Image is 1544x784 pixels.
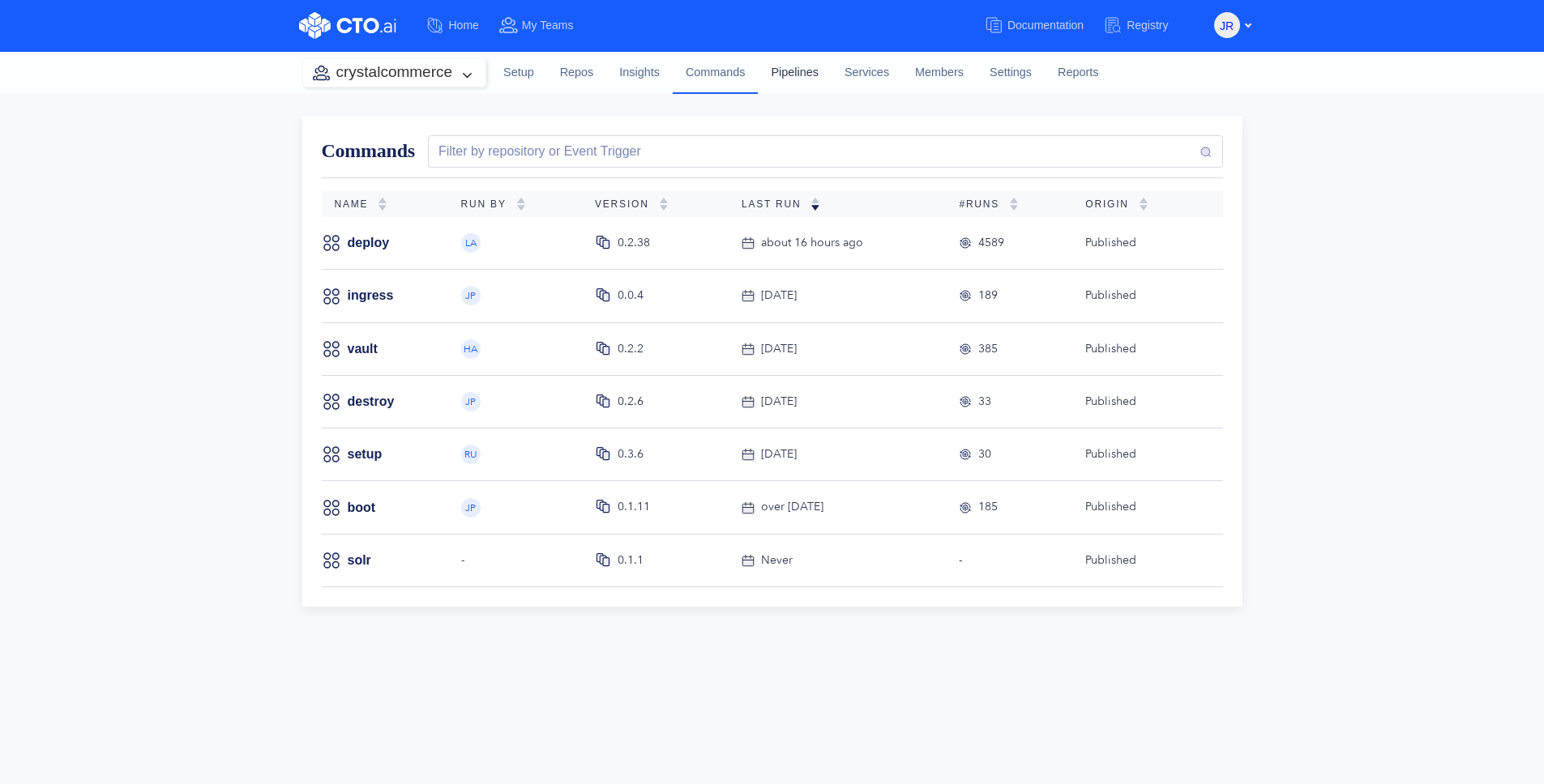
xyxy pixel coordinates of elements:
span: LA [465,238,477,248]
a: Members [902,51,977,95]
span: Documentation [1007,19,1084,32]
div: 189 [978,287,998,305]
div: 0.2.38 [618,234,650,252]
div: [DATE] [761,393,797,411]
div: Published [1085,393,1196,411]
a: Home [426,11,498,40]
a: ingress [348,287,394,305]
a: My Teams [498,11,593,40]
img: sorting-empty.svg [1139,198,1148,211]
img: sorting-down.svg [810,198,820,211]
div: 0.2.6 [618,393,644,411]
span: Home [449,19,479,32]
a: solr [348,552,371,569]
div: 30 [978,445,991,463]
div: Published [1085,498,1196,516]
div: 0.1.1 [618,552,644,569]
span: JP [465,503,476,513]
div: Filter by repository or Event Trigger [432,142,641,161]
td: - [946,534,1072,586]
span: Origin [1085,198,1138,210]
div: Published [1085,287,1196,305]
button: crystalcommerce [303,58,486,87]
a: deploy [348,234,390,252]
img: sorting-empty.svg [659,198,669,211]
a: Settings [977,51,1045,95]
div: Published [1085,340,1196,358]
span: HA [464,344,477,354]
div: [DATE] [761,445,797,463]
img: sorting-empty.svg [378,198,387,211]
div: [DATE] [761,287,797,305]
a: Setup [490,51,547,95]
a: Services [832,51,902,95]
div: 0.0.4 [618,287,644,305]
div: about 16 hours ago [761,234,863,252]
img: sorting-empty.svg [516,198,526,211]
span: RU [464,450,477,459]
a: Registry [1103,11,1187,40]
button: JR [1214,12,1240,38]
div: 33 [978,393,991,411]
div: [DATE] [761,340,797,358]
span: Commands [322,140,415,161]
a: Commands [673,51,759,93]
td: - [448,534,582,586]
span: Run By [461,198,516,210]
div: Published [1085,552,1196,569]
a: setup [348,445,383,463]
span: JR [1220,13,1234,39]
div: Published [1085,234,1196,252]
a: Reports [1045,51,1111,95]
div: Never [761,552,793,569]
div: Published [1085,445,1196,463]
span: JP [465,291,476,300]
a: Repos [547,51,607,95]
div: 0.1.11 [618,498,650,516]
img: CTO.ai Logo [299,12,396,39]
span: #RUNS [959,198,1009,210]
div: 0.3.6 [618,445,644,463]
span: Version [595,198,659,210]
a: destroy [348,393,395,411]
a: Documentation [984,11,1103,40]
div: over [DATE] [761,498,823,516]
div: 185 [978,498,998,516]
div: 4589 [978,234,1004,252]
div: 385 [978,340,998,358]
span: JP [465,397,476,407]
div: 0.2.2 [618,340,644,358]
a: vault [348,340,378,358]
span: Name [335,198,379,210]
a: Insights [606,51,673,95]
span: Registry [1127,19,1168,32]
a: Pipelines [758,51,831,95]
span: My Teams [522,19,574,32]
img: sorting-empty.svg [1009,198,1019,211]
span: Last Run [742,198,811,210]
a: boot [348,499,376,517]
